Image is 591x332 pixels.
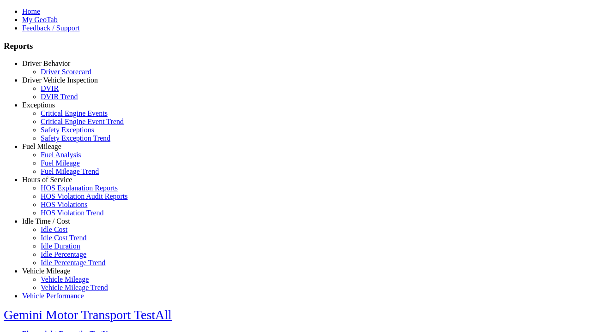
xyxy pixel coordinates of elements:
[22,59,70,67] a: Driver Behavior
[4,41,587,51] h3: Reports
[41,126,94,134] a: Safety Exceptions
[41,284,108,291] a: Vehicle Mileage Trend
[41,184,118,192] a: HOS Explanation Reports
[41,118,124,125] a: Critical Engine Event Trend
[22,16,58,24] a: My GeoTab
[41,275,89,283] a: Vehicle Mileage
[41,159,80,167] a: Fuel Mileage
[41,242,80,250] a: Idle Duration
[41,250,86,258] a: Idle Percentage
[41,134,110,142] a: Safety Exception Trend
[41,84,59,92] a: DVIR
[41,259,105,267] a: Idle Percentage Trend
[22,101,55,109] a: Exceptions
[22,7,40,15] a: Home
[41,167,99,175] a: Fuel Mileage Trend
[41,234,87,242] a: Idle Cost Trend
[41,225,67,233] a: Idle Cost
[41,201,87,208] a: HOS Violations
[4,308,172,322] a: Gemini Motor Transport TestAll
[41,68,91,76] a: Driver Scorecard
[22,217,70,225] a: Idle Time / Cost
[41,151,81,159] a: Fuel Analysis
[22,176,72,184] a: Hours of Service
[22,76,98,84] a: Driver Vehicle Inspection
[41,93,78,101] a: DVIR Trend
[41,109,108,117] a: Critical Engine Events
[22,267,70,275] a: Vehicle Mileage
[22,24,79,32] a: Feedback / Support
[41,209,104,217] a: HOS Violation Trend
[41,192,128,200] a: HOS Violation Audit Reports
[22,142,61,150] a: Fuel Mileage
[22,292,84,300] a: Vehicle Performance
